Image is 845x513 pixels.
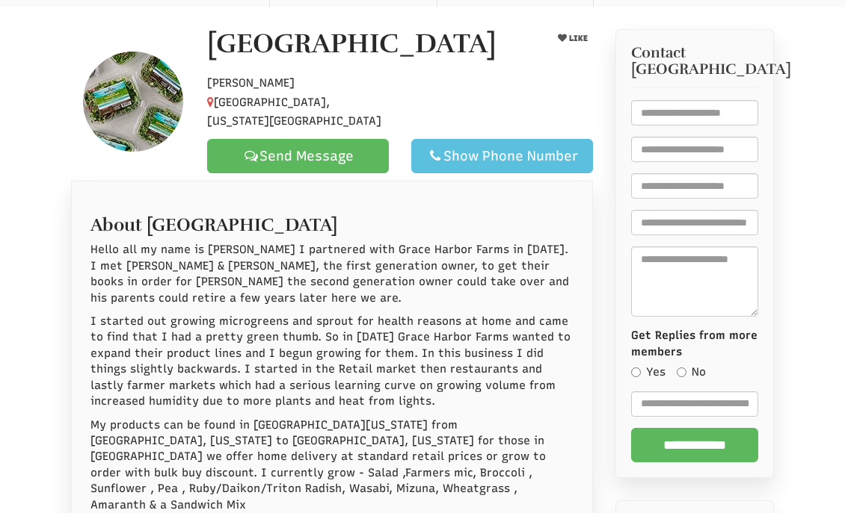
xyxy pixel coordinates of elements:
h2: About [GEOGRAPHIC_DATA] [90,208,574,234]
input: No [677,367,686,377]
input: Yes [631,367,641,377]
p: I started out growing microgreens and sprout for health reasons at home and came to find that I h... [90,314,574,410]
label: No [677,364,706,380]
span: [GEOGRAPHIC_DATA], [US_STATE][GEOGRAPHIC_DATA] [207,96,381,128]
p: Hello all my name is [PERSON_NAME] I partnered with Grace Harbor Farms in [DATE]. I met [PERSON_N... [90,242,574,306]
label: Yes [631,364,666,380]
span: [PERSON_NAME] [207,76,295,90]
h1: [GEOGRAPHIC_DATA] [207,29,497,59]
ul: Profile Tabs [71,181,593,181]
label: Get Replies from more members [631,328,759,360]
img: Contact Grace Harbor Farms [83,52,183,152]
div: Show Phone Number [424,147,580,165]
button: LIKE [552,29,592,48]
a: Send Message [207,139,389,173]
span: LIKE [566,34,587,43]
span: [GEOGRAPHIC_DATA] [631,61,791,78]
h3: Contact [631,45,759,78]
